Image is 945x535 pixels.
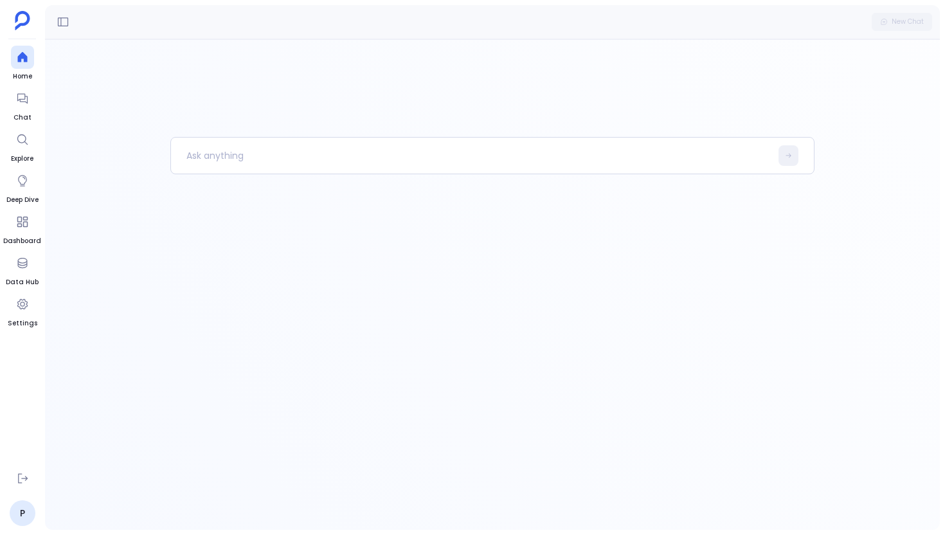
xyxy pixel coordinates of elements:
[11,71,34,82] span: Home
[11,154,34,164] span: Explore
[11,113,34,123] span: Chat
[6,195,39,205] span: Deep Dive
[6,277,39,287] span: Data Hub
[11,46,34,82] a: Home
[6,251,39,287] a: Data Hub
[3,236,41,246] span: Dashboard
[11,87,34,123] a: Chat
[10,500,35,526] a: P
[3,210,41,246] a: Dashboard
[11,128,34,164] a: Explore
[15,11,30,30] img: petavue logo
[8,318,37,329] span: Settings
[8,293,37,329] a: Settings
[6,169,39,205] a: Deep Dive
